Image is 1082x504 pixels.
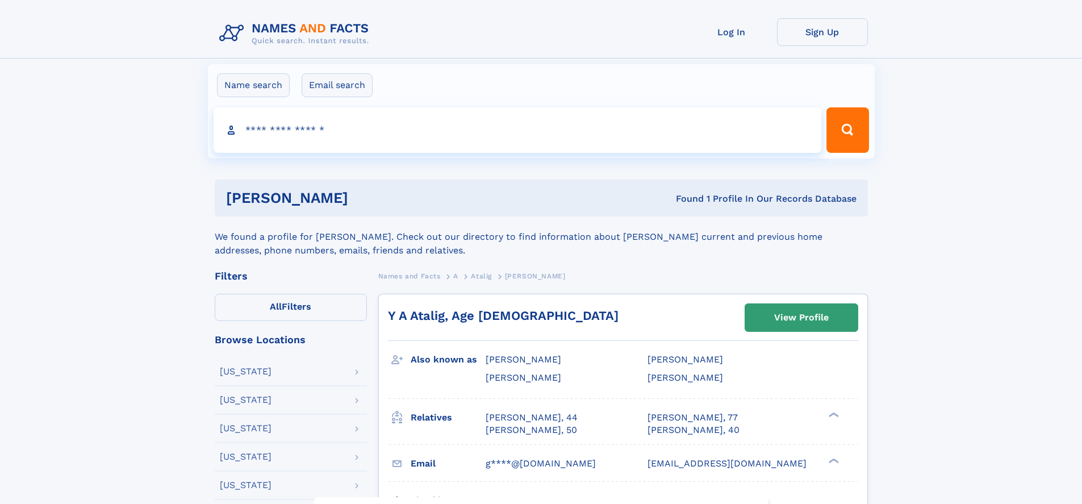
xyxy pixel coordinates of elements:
[826,457,839,464] div: ❯
[220,424,271,433] div: [US_STATE]
[220,452,271,461] div: [US_STATE]
[486,411,578,424] a: [PERSON_NAME], 44
[215,335,367,345] div: Browse Locations
[505,272,566,280] span: [PERSON_NAME]
[777,18,868,46] a: Sign Up
[471,272,492,280] span: Atalig
[220,395,271,405] div: [US_STATE]
[471,269,492,283] a: Atalig
[745,304,858,331] a: View Profile
[378,269,441,283] a: Names and Facts
[226,191,512,205] h1: [PERSON_NAME]
[826,107,868,153] button: Search Button
[220,367,271,376] div: [US_STATE]
[215,294,367,321] label: Filters
[453,269,458,283] a: A
[270,301,282,312] span: All
[512,193,857,205] div: Found 1 Profile In Our Records Database
[774,305,829,331] div: View Profile
[686,18,777,46] a: Log In
[453,272,458,280] span: A
[647,458,807,469] span: [EMAIL_ADDRESS][DOMAIN_NAME]
[388,309,619,323] a: Y A Atalig, Age [DEMOGRAPHIC_DATA]
[486,354,561,365] span: [PERSON_NAME]
[411,408,486,427] h3: Relatives
[647,424,740,436] a: [PERSON_NAME], 40
[486,372,561,383] span: [PERSON_NAME]
[647,372,723,383] span: [PERSON_NAME]
[647,411,738,424] a: [PERSON_NAME], 77
[214,107,822,153] input: search input
[826,411,839,418] div: ❯
[647,354,723,365] span: [PERSON_NAME]
[411,350,486,369] h3: Also known as
[486,424,577,436] a: [PERSON_NAME], 50
[215,271,367,281] div: Filters
[215,18,378,49] img: Logo Names and Facts
[411,454,486,473] h3: Email
[302,73,373,97] label: Email search
[217,73,290,97] label: Name search
[215,216,868,257] div: We found a profile for [PERSON_NAME]. Check out our directory to find information about [PERSON_N...
[220,481,271,490] div: [US_STATE]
